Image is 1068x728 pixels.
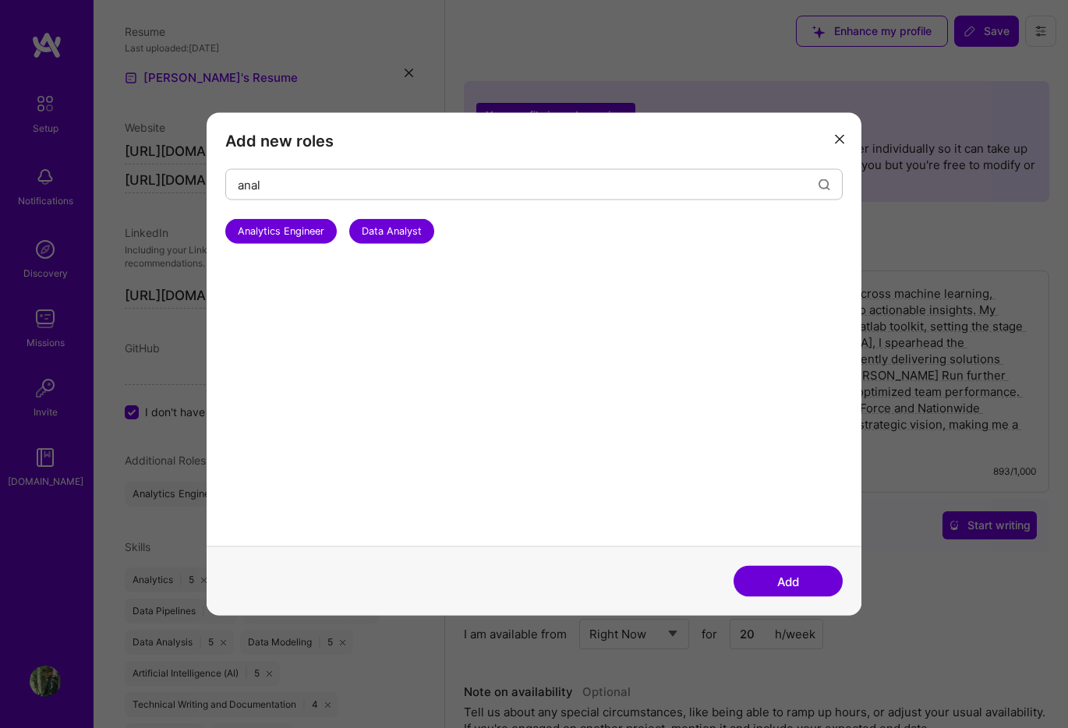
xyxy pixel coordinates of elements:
button: Add [734,566,843,597]
div: Data Analyst [349,219,434,244]
div: Analytics Engineer [225,219,337,244]
input: Search... [238,164,819,204]
div: modal [207,113,861,616]
i: icon Search [819,178,830,190]
h3: Add new roles [225,132,843,150]
i: icon Close [835,134,844,143]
